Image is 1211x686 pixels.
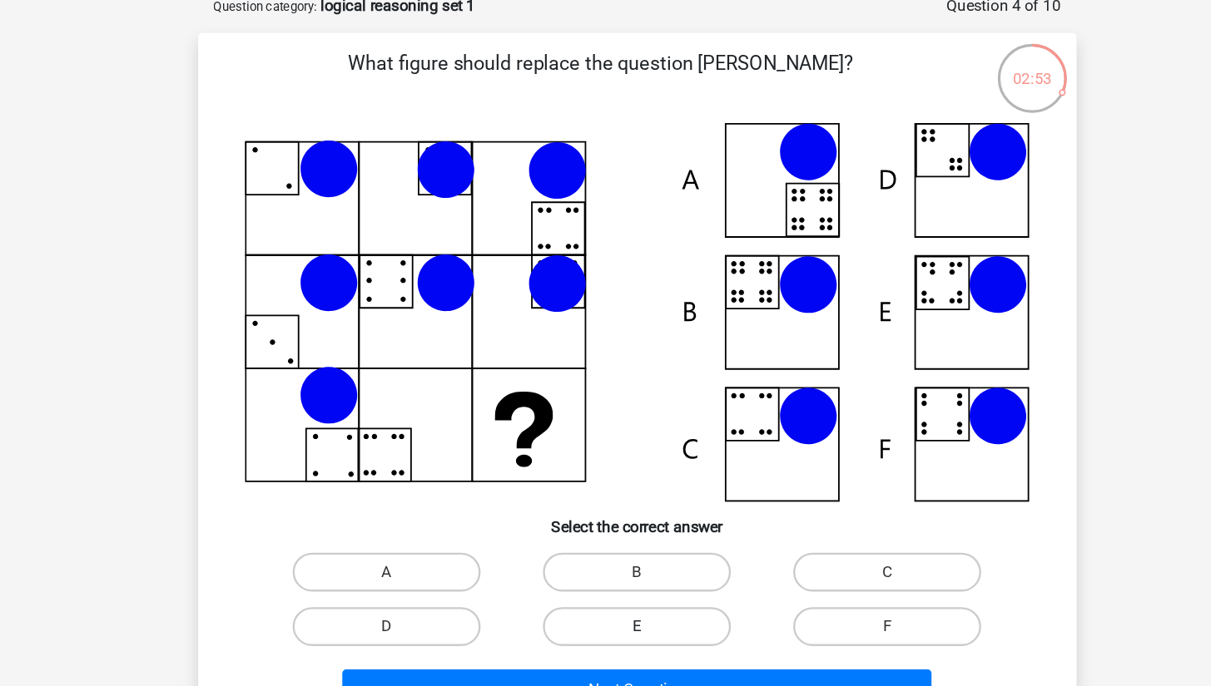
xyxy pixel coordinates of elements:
[257,47,892,97] p: What figure should replace the question [PERSON_NAME]?
[354,578,857,613] button: Next Question
[257,435,955,464] h6: Select the correct answer
[525,478,686,511] label: B
[335,2,468,18] strong: logical reasoning set 1
[244,5,332,17] small: Question category:
[739,478,900,511] label: C
[871,1,968,21] div: Question 4 of 10
[311,525,472,558] label: D
[739,525,900,558] label: F
[311,478,472,511] label: A
[912,42,975,83] div: 02:53
[525,525,686,558] label: E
